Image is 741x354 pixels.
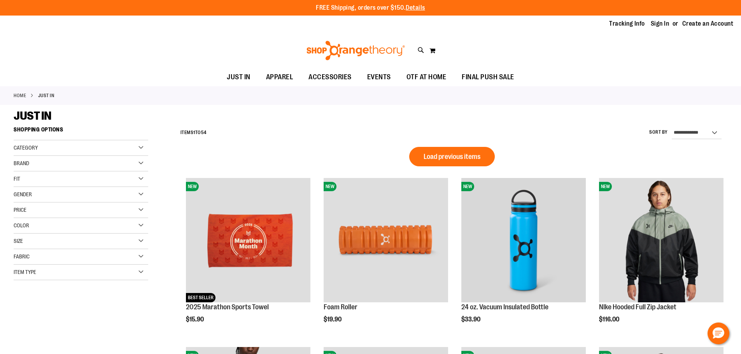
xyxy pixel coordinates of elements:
[651,19,669,28] a: Sign In
[14,269,36,275] span: Item Type
[14,123,148,140] strong: Shopping Options
[182,174,314,343] div: product
[461,182,474,191] span: NEW
[649,129,668,136] label: Sort By
[186,293,215,302] span: BEST SELLER
[367,68,391,86] span: EVENTS
[14,145,38,151] span: Category
[320,174,452,343] div: product
[324,178,448,302] img: Foam Roller
[38,92,54,99] strong: JUST IN
[14,92,26,99] a: Home
[301,68,359,86] a: ACCESSORIES
[14,207,26,213] span: Price
[14,160,29,166] span: Brand
[14,253,30,260] span: Fabric
[324,316,343,323] span: $19.90
[682,19,734,28] a: Create an Account
[186,182,199,191] span: NEW
[599,303,676,311] a: NIke Hooded Full Zip Jacket
[424,153,480,160] span: Load previous items
[599,178,723,302] img: NIke Hooded Full Zip Jacket
[599,182,612,191] span: NEW
[201,130,207,135] span: 54
[308,68,352,86] span: ACCESSORIES
[14,109,51,122] span: JUST IN
[316,3,425,12] p: FREE Shipping, orders over $150.
[461,316,482,323] span: $33.90
[462,68,514,86] span: FINAL PUSH SALE
[457,174,590,343] div: product
[406,68,447,86] span: OTF AT HOME
[14,176,20,182] span: Fit
[599,178,723,303] a: NIke Hooded Full Zip JacketNEW
[219,68,258,86] a: JUST IN
[609,19,645,28] a: Tracking Info
[14,238,23,244] span: Size
[14,222,29,228] span: Color
[305,41,406,60] img: Shop Orangetheory
[14,191,32,197] span: Gender
[324,182,336,191] span: NEW
[359,68,399,86] a: EVENTS
[461,303,548,311] a: 24 oz. Vacuum Insulated Bottle
[258,68,301,86] a: APPAREL
[324,303,357,311] a: Foam Roller
[708,323,729,344] button: Hello, have a question? Let’s chat.
[399,68,454,86] a: OTF AT HOME
[266,68,293,86] span: APPAREL
[324,178,448,303] a: Foam RollerNEW
[595,174,727,343] div: product
[454,68,522,86] a: FINAL PUSH SALE
[180,127,207,139] h2: Items to
[599,316,620,323] span: $116.00
[186,178,310,303] a: 2025 Marathon Sports TowelNEWBEST SELLER
[186,303,269,311] a: 2025 Marathon Sports Towel
[227,68,251,86] span: JUST IN
[193,130,195,135] span: 1
[409,147,495,166] button: Load previous items
[406,4,425,11] a: Details
[186,178,310,302] img: 2025 Marathon Sports Towel
[186,316,205,323] span: $15.90
[461,178,586,302] img: 24 oz. Vacuum Insulated Bottle
[461,178,586,303] a: 24 oz. Vacuum Insulated BottleNEW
